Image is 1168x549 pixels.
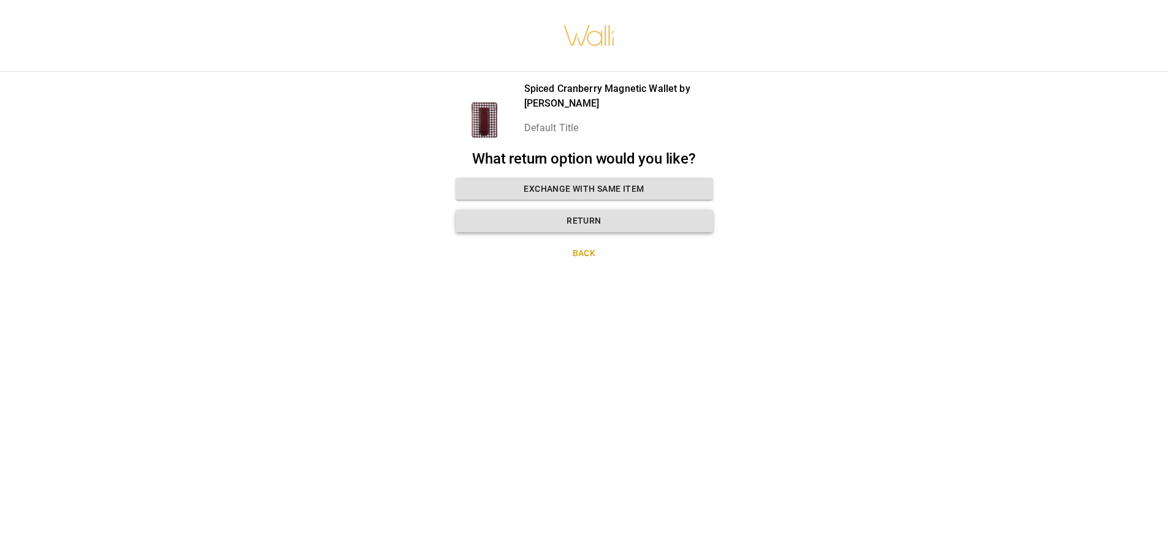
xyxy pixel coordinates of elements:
[563,9,616,62] img: walli-inc.myshopify.com
[456,178,713,200] button: Exchange with same item
[524,121,713,135] p: Default Title
[456,210,713,232] button: Return
[524,81,713,111] p: Spiced Cranberry Magnetic Wallet by [PERSON_NAME]
[456,150,713,168] h2: What return option would you like?
[456,242,713,265] button: Back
